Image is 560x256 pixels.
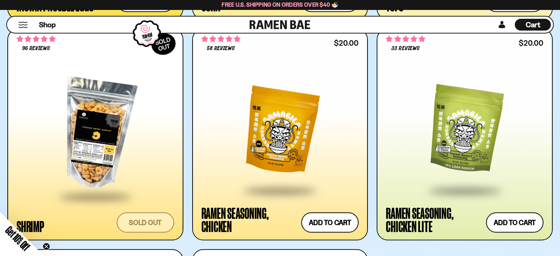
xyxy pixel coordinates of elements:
span: 33 reviews [391,46,419,52]
span: Free U.S. Shipping on Orders over $40 🍜 [222,1,338,8]
div: SOLD OUT [148,29,179,59]
span: Shop [39,20,56,30]
div: Ramen Seasoning, Chicken Lite [386,206,482,233]
span: Get 10% Off [3,224,32,253]
span: Cart [526,20,540,29]
span: 96 reviews [22,46,50,52]
div: $20.00 [519,39,543,46]
a: Cart [515,17,551,33]
span: 58 reviews [207,46,235,52]
button: Add to cart [301,213,359,233]
a: Shop [39,19,56,31]
button: Add to cart [486,213,543,233]
a: SOLDOUT 4.90 stars 96 reviews Shrimp Sold out [7,29,183,241]
a: 5.00 stars 33 reviews $20.00 Ramen Seasoning, Chicken Lite Add to cart [377,29,553,241]
button: Close teaser [43,243,50,250]
div: Ramen Seasoning, Chicken [201,206,298,233]
button: Mobile Menu Trigger [18,22,28,28]
div: $20.00 [334,39,359,46]
a: 4.83 stars 58 reviews $20.00 Ramen Seasoning, Chicken Add to cart [192,29,368,241]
